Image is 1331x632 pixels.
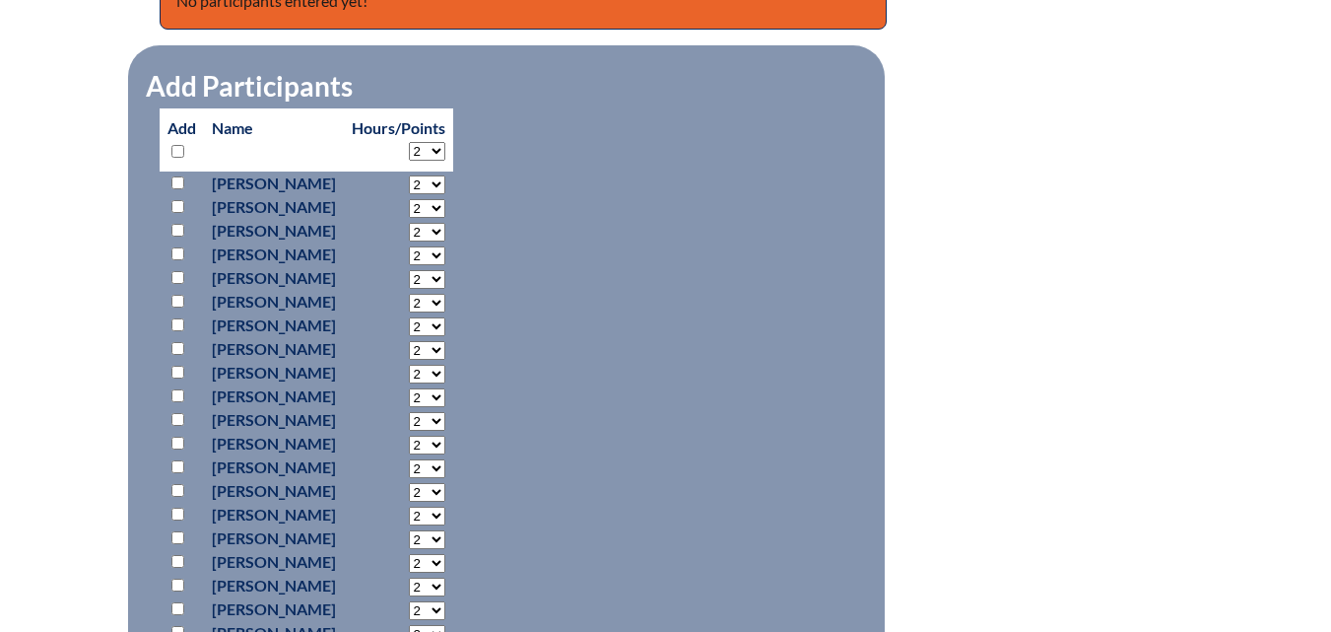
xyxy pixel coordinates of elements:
[212,290,336,314] p: [PERSON_NAME]
[212,219,336,243] p: [PERSON_NAME]
[212,195,336,219] p: [PERSON_NAME]
[212,527,336,550] p: [PERSON_NAME]
[212,266,336,290] p: [PERSON_NAME]
[212,337,336,361] p: [PERSON_NAME]
[212,456,336,479] p: [PERSON_NAME]
[212,172,336,195] p: [PERSON_NAME]
[212,597,336,621] p: [PERSON_NAME]
[352,116,445,140] p: Hours/Points
[167,116,196,164] p: Add
[212,574,336,597] p: [PERSON_NAME]
[212,116,336,140] p: Name
[212,550,336,574] p: [PERSON_NAME]
[212,479,336,503] p: [PERSON_NAME]
[212,503,336,527] p: [PERSON_NAME]
[212,408,336,432] p: [PERSON_NAME]
[212,314,336,337] p: [PERSON_NAME]
[212,361,336,385] p: [PERSON_NAME]
[212,385,336,408] p: [PERSON_NAME]
[212,243,336,266] p: [PERSON_NAME]
[144,69,355,103] legend: Add Participants
[212,432,336,456] p: [PERSON_NAME]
